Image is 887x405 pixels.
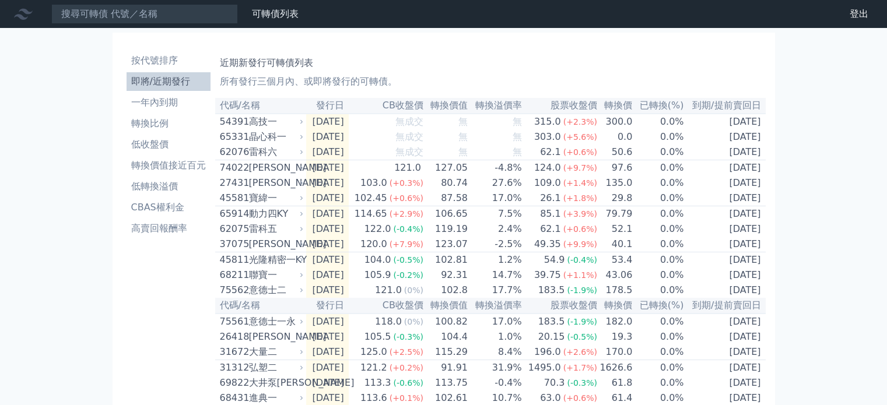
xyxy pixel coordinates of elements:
div: 183.5 [536,315,567,329]
span: (+0.6%) [563,147,597,157]
div: 49.35 [532,237,563,251]
span: (+1.8%) [563,193,597,203]
td: [DATE] [685,283,766,298]
td: [DATE] [685,329,766,344]
td: 127.05 [424,160,468,176]
td: 1626.6 [598,360,633,376]
td: 1.0% [468,329,523,344]
td: 43.06 [598,267,633,283]
li: 一年內到期 [127,96,211,110]
th: 轉換價值 [424,98,468,114]
li: CBAS權利金 [127,200,211,214]
td: [DATE] [685,360,766,376]
div: 120.0 [358,237,390,251]
span: (-0.5%) [393,255,423,265]
td: 79.79 [598,206,633,222]
td: 0.0% [633,314,684,329]
div: 晶心科一 [249,130,301,144]
div: [PERSON_NAME] [249,176,301,190]
td: 52.1 [598,221,633,237]
div: 雷科六 [249,145,301,159]
td: [DATE] [685,375,766,390]
a: 低轉換溢價 [127,177,211,196]
div: 121.0 [373,283,404,297]
span: (+2.6%) [563,347,597,357]
li: 轉換價值接近百元 [127,159,211,172]
div: 103.0 [358,176,390,190]
td: 8.4% [468,344,523,360]
th: CB收盤價 [349,98,424,114]
div: 118.0 [373,315,404,329]
th: 已轉換(%) [633,98,684,114]
th: CB收盤價 [349,298,424,314]
div: 39.75 [532,268,563,282]
div: 315.0 [532,115,563,129]
td: [DATE] [685,267,766,283]
div: 121.0 [392,161,423,175]
td: 7.5% [468,206,523,222]
td: [DATE] [306,175,349,191]
div: 20.15 [536,330,567,344]
div: 27431 [220,176,246,190]
th: 轉換溢價率 [468,298,523,314]
td: -0.4% [468,375,523,390]
td: 0.0% [633,252,684,268]
td: 300.0 [598,114,633,129]
td: 0.0% [633,175,684,191]
th: 代碼/名稱 [215,298,306,314]
div: 高技一 [249,115,301,129]
div: 303.0 [532,130,563,144]
span: (-0.5%) [567,332,597,341]
td: 87.58 [424,191,468,206]
span: (+9.9%) [563,240,597,249]
td: 29.8 [598,191,633,206]
span: (+0.6%) [563,393,597,403]
div: 109.0 [532,176,563,190]
div: 意德士二 [249,283,301,297]
div: 113.3 [362,376,394,390]
td: 0.0% [633,375,684,390]
div: 37075 [220,237,246,251]
th: 代碼/名稱 [215,98,306,114]
div: 光隆精密一KY [249,253,301,267]
td: 0.0% [633,329,684,344]
div: 65331 [220,130,246,144]
div: 31672 [220,345,246,359]
td: [DATE] [685,206,766,222]
td: [DATE] [306,206,349,222]
div: 26418 [220,330,246,344]
div: [PERSON_NAME] [249,161,301,175]
td: [DATE] [306,221,349,237]
td: 102.81 [424,252,468,268]
th: 轉換溢價率 [468,98,523,114]
div: 113.6 [358,391,390,405]
th: 發行日 [306,298,349,314]
td: [DATE] [306,252,349,268]
div: 85.1 [538,207,563,221]
div: 62.1 [538,145,563,159]
div: 聯寶一 [249,268,301,282]
a: 低收盤價 [127,135,211,154]
div: 45581 [220,191,246,205]
div: 45811 [220,253,246,267]
td: 0.0% [633,237,684,252]
span: (+2.5%) [390,347,423,357]
span: (+9.7%) [563,163,597,172]
div: [PERSON_NAME] [249,237,301,251]
p: 所有發行三個月內、或即將發行的可轉債。 [220,75,761,89]
div: 意德士一永 [249,315,301,329]
li: 即將/近期發行 [127,75,211,89]
td: 27.6% [468,175,523,191]
div: 104.0 [362,253,394,267]
span: (+0.6%) [390,193,423,203]
td: [DATE] [306,283,349,298]
a: 即將/近期發行 [127,72,211,91]
div: 26.1 [538,191,563,205]
span: (0%) [404,286,423,295]
td: 0.0% [633,344,684,360]
span: 無 [513,131,522,142]
td: 19.3 [598,329,633,344]
td: [DATE] [685,145,766,160]
td: 40.1 [598,237,633,252]
span: 無 [513,116,522,127]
